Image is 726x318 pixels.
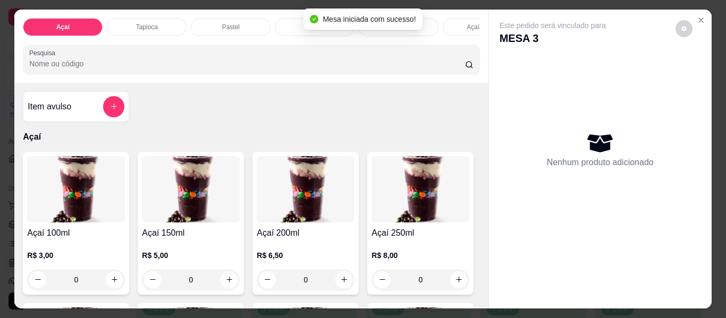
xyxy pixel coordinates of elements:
img: product-image [257,156,354,222]
p: Açaí [56,23,70,31]
p: R$ 8,00 [372,250,469,261]
img: product-image [142,156,240,222]
p: Açaí [23,131,479,143]
label: Pesquisa [29,48,59,57]
h4: Açaí 200ml [257,227,354,239]
p: R$ 3,00 [27,250,125,261]
span: check-circle [310,15,318,23]
p: Açaí batido [467,23,499,31]
button: Close [693,12,710,29]
p: Tapioca [136,23,158,31]
p: Este pedido será vinculado para [500,20,606,31]
h4: Açaí 250ml [372,227,469,239]
img: product-image [372,156,469,222]
input: Pesquisa [29,58,465,69]
h4: Item avulso [28,100,71,113]
p: R$ 5,00 [142,250,240,261]
p: R$ 6,50 [257,250,354,261]
h4: Açaí 100ml [27,227,125,239]
h4: Açaí 150ml [142,227,240,239]
p: MESA 3 [500,31,606,46]
img: product-image [27,156,125,222]
p: Pastel [222,23,240,31]
button: decrease-product-quantity [676,20,693,37]
span: Mesa iniciada com sucesso! [323,15,416,23]
p: Nenhum produto adicionado [547,156,654,169]
button: add-separate-item [103,96,124,117]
